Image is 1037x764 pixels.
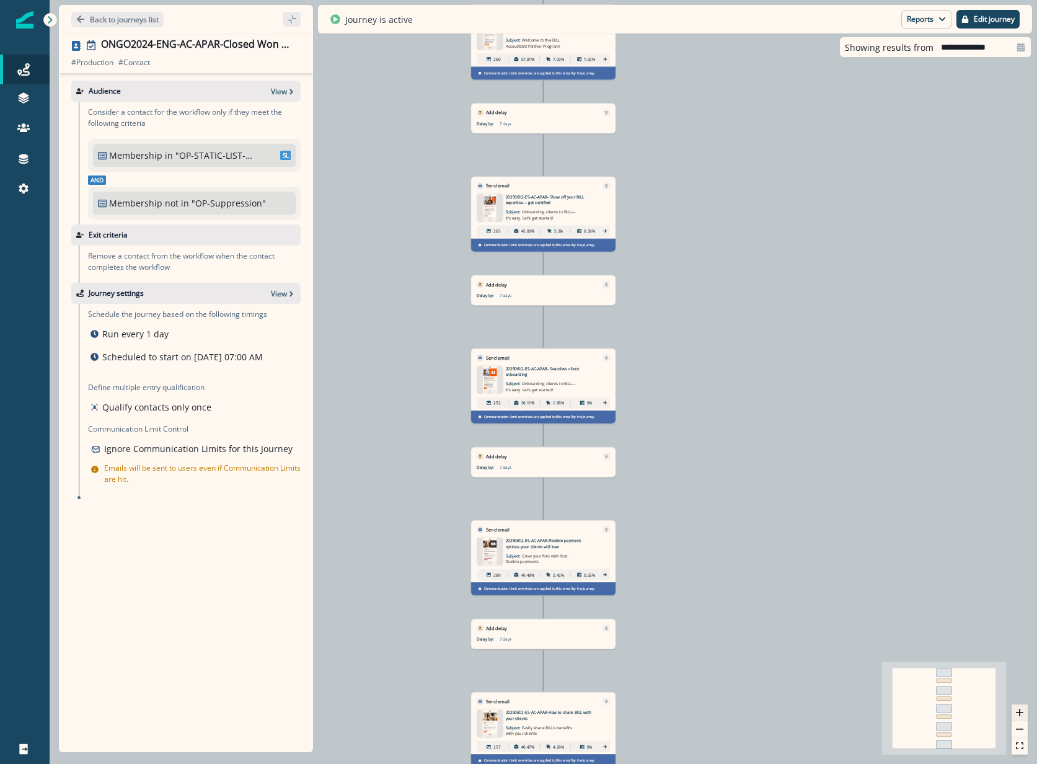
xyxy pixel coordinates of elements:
[471,5,616,80] div: Send emailRemoveemail asset unavailable20250612-ES-AC-APAR- Welcome to [PERSON_NAME]!Subject: Wel...
[500,464,570,471] p: 7 days
[584,56,595,63] p: 1.92%
[493,56,500,63] p: 260
[500,636,570,642] p: 7 days
[345,13,413,26] p: Journey is active
[104,442,293,455] p: Ignore Communication Limits for this Journey
[71,57,113,68] p: # Production
[956,10,1020,29] button: Edit journey
[486,354,510,361] p: Send email
[484,586,595,591] p: Communication Limit overrides are applied to this email by the Journey
[506,33,576,49] p: Subject:
[493,228,500,234] p: 265
[89,86,121,97] p: Audience
[88,251,301,273] p: Remove a contact from the workflow when the contact completes the workflow
[484,414,595,419] p: Communication Limit overrides are applied to this email by the Journey
[974,15,1015,24] p: Edit journey
[486,182,510,189] p: Send email
[471,447,616,477] div: Add delayRemoveDelay by:7 days
[89,229,128,241] p: Exit criteria
[283,12,301,27] button: sidebar collapse toggle
[118,57,150,68] p: # Contact
[584,572,595,578] p: 0.35%
[521,744,535,750] p: 40.47%
[521,56,535,63] p: 57.81%
[482,193,499,221] img: email asset unavailable
[554,228,563,234] p: 5.3%
[88,175,106,185] span: And
[486,281,507,288] p: Add delay
[506,206,576,221] p: Subject:
[88,382,214,393] p: Define multiple entry qualification
[506,553,569,564] span: Grow your firm with fast, flexible payments
[192,197,275,210] p: "OP-Suppression"
[88,424,301,435] p: Communication Limit Control
[271,86,296,97] button: View
[553,572,564,578] p: 2.42%
[280,151,291,160] span: SL
[506,381,576,393] span: Onboarding clients to BILL—it’s easy. Let’s get started!
[109,197,162,210] p: Membership
[165,149,173,162] p: in
[845,41,933,54] p: Showing results from
[1012,721,1028,738] button: zoom out
[88,309,267,320] p: Schedule the journey based on the following timings
[493,744,500,750] p: 257
[1012,738,1028,755] button: fit view
[1012,704,1028,721] button: zoom in
[471,177,616,252] div: Send emailRemoveemail asset unavailable20250612-ES-AC-APAR- Show off your BILL expertise— get cer...
[480,709,501,737] img: email asset unavailable
[506,725,572,736] span: Easily share BILL’s benefits with your clients
[477,120,499,127] p: Delay by:
[481,22,499,50] img: email asset unavailable
[477,636,499,642] p: Delay by:
[506,721,576,737] p: Subject:
[493,400,500,406] p: 252
[104,463,301,485] p: Emails will be sent to users even if Communication Limits are hit.
[506,193,596,205] p: 20250612-ES-AC-APAR- Show off your BILL expertise— get certified
[587,400,593,406] p: 0%
[165,197,189,210] p: not in
[553,400,564,406] p: 1.98%
[506,209,576,220] span: Onboarding clients to BILL—it’s easy. Let’s get started!
[271,288,287,299] p: View
[480,538,499,566] img: email asset unavailable
[486,625,507,632] p: Add delay
[271,86,287,97] p: View
[584,228,595,234] p: 0.38%
[477,464,499,471] p: Delay by:
[506,366,596,378] p: 20250612-ES-AC-APAR- Seamless client onboarding
[486,109,507,116] p: Add delay
[271,288,296,299] button: View
[500,293,570,299] p: 7 days
[901,10,951,29] button: Reports
[480,366,500,394] img: email asset unavailable
[493,572,500,578] p: 289
[471,275,616,306] div: Add delayRemoveDelay by:7 days
[521,400,535,406] p: 36.11%
[506,37,561,48] span: Welcome to the BILL Accountant Partner Program!
[471,349,616,424] div: Send emailRemoveemail asset unavailable20250612-ES-AC-APAR- Seamless client onboardingSubject: On...
[521,572,535,578] p: 49.48%
[175,149,258,162] p: "OP-STATIC-LIST-ONGO2024-ENG-AC-APAR-Closed Won Onboarding"
[471,619,616,649] div: Add delayRemoveDelay by:7 days
[484,71,595,76] p: Communication Limit overrides are applied to this email by the Journey
[506,549,576,565] p: Subject:
[486,453,507,460] p: Add delay
[471,520,616,595] div: Send emailRemoveemail asset unavailable20250612-ES-AC-APAR-Flexible payment options your clients ...
[500,120,570,127] p: 7 days
[484,242,595,247] p: Communication Limit overrides are applied to this email by the Journey
[101,38,296,52] div: ONGO2024-ENG-AC-APAR-Closed Won Onboarding
[553,56,564,63] p: 7.03%
[486,698,510,705] p: Send email
[553,744,564,750] p: 4.28%
[506,709,596,721] p: 20250612-ES-AC-APAR-How to share BILL with your clients
[71,12,164,27] button: Go back
[102,350,263,363] p: Scheduled to start on [DATE] 07:00 AM
[109,149,162,162] p: Membership
[89,288,144,299] p: Journey settings
[471,104,616,134] div: Add delayRemoveDelay by:7 days
[16,11,33,29] img: Inflection
[506,378,576,393] p: Subject:
[477,293,499,299] p: Delay by:
[90,14,159,25] p: Back to journeys list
